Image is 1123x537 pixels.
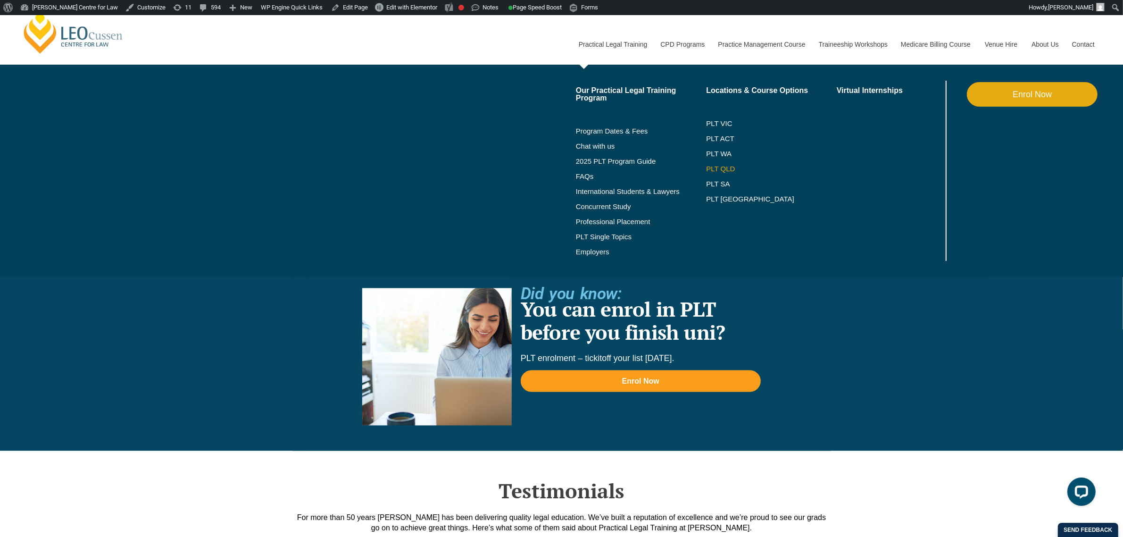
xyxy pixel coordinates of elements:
iframe: LiveChat chat widget [1060,474,1099,513]
h2: Testimonials [293,479,831,503]
a: Enrol Now [967,82,1098,107]
div: Focus keyphrase not set [458,5,464,10]
a: Venue Hire [978,24,1024,65]
a: Program Dates & Fees [576,127,707,135]
a: You can enrol in PLT before you finish uni? [521,295,725,345]
a: CPD Programs [653,24,711,65]
a: Practice Management Course [711,24,812,65]
a: PLT VIC [706,120,837,127]
a: Employers [576,248,707,256]
span: it [598,353,602,363]
a: [PERSON_NAME] Centre for Law [21,10,125,55]
h2: Did you know: [521,294,621,294]
a: Practical Legal Training [572,24,654,65]
a: Traineeship Workshops [812,24,894,65]
span: Enrol Now [622,378,659,385]
a: PLT SA [706,180,837,188]
div: For more than 50 years [PERSON_NAME] has been delivering quality legal education. We’ve built a r... [293,513,831,534]
span: PLT enrolment – tick [521,353,598,363]
a: About Us [1024,24,1065,65]
span: [PERSON_NAME] [1048,4,1093,11]
a: PLT [GEOGRAPHIC_DATA] [706,195,837,203]
a: PLT Single Topics [576,233,707,241]
a: FAQs [576,173,707,180]
a: Our Practical Legal Training Program [576,87,707,102]
a: Locations & Course Options [706,87,837,94]
a: International Students & Lawyers [576,188,707,195]
a: Concurrent Study [576,203,707,210]
a: 2025 PLT Program Guide [576,158,683,165]
a: Enrol Now [521,370,761,392]
a: Virtual Internships [837,87,944,94]
span: Edit with Elementor [386,4,437,11]
a: Professional Placement [576,218,707,226]
span: off your list [DATE]. [602,353,674,363]
a: Medicare Billing Course [894,24,978,65]
a: PLT WA [706,150,813,158]
a: Contact [1065,24,1102,65]
a: PLT QLD [706,165,837,173]
a: PLT ACT [706,135,837,143]
a: Chat with us [576,143,707,150]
